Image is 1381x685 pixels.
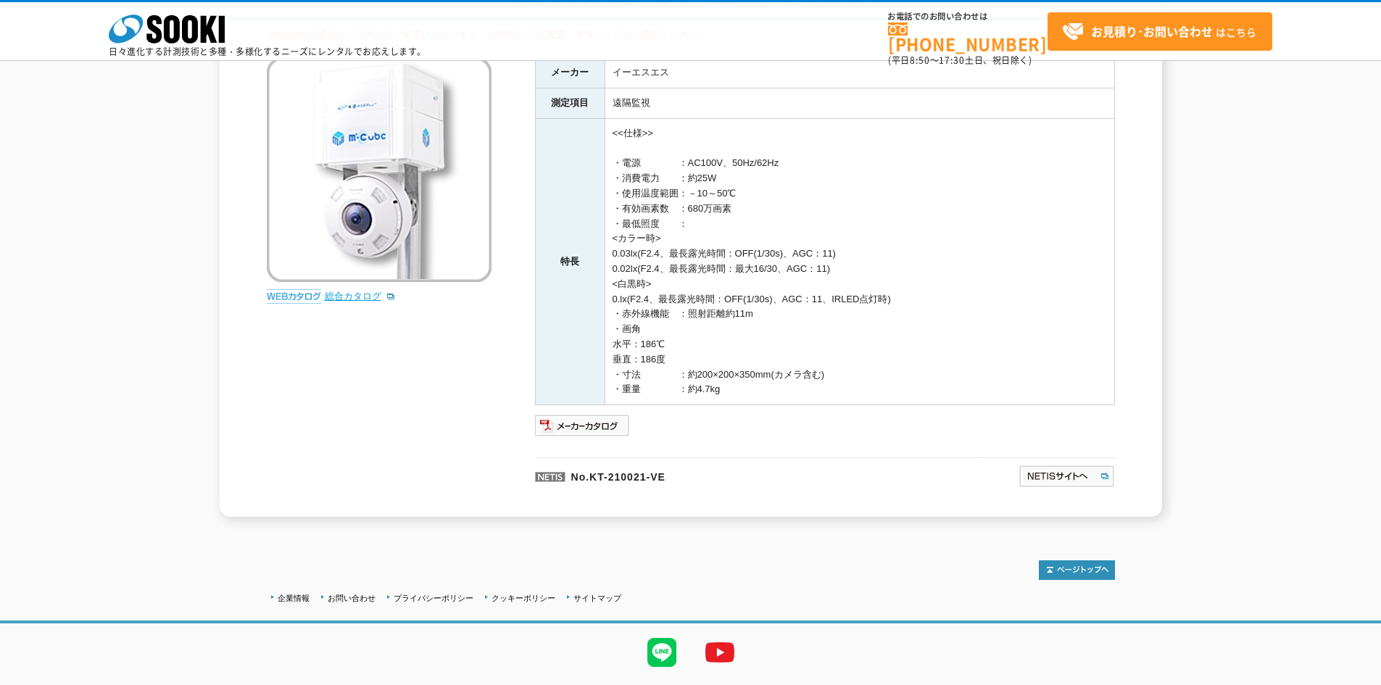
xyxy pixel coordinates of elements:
a: お見積り･お問い合わせはこちら [1048,12,1272,51]
td: 遠隔監視 [605,88,1114,118]
p: No.KT-210021-VE [535,457,879,492]
span: (平日 ～ 土日、祝日除く) [888,54,1032,67]
span: はこちら [1062,21,1256,43]
a: 企業情報 [278,594,310,602]
a: 総合カタログ [325,291,396,302]
img: webカタログ [267,289,321,304]
p: 日々進化する計測技術と多種・多様化するニーズにレンタルでお応えします。 [109,47,426,56]
a: サイトマップ [573,594,621,602]
img: LINE [633,623,691,681]
strong: お見積り･お問い合わせ [1091,22,1213,40]
th: 測定項目 [535,88,605,118]
a: お問い合わせ [328,594,376,602]
span: 8:50 [910,54,930,67]
a: プライバシーポリシー [394,594,473,602]
span: 17:30 [939,54,965,67]
a: メーカーカタログ [535,423,630,434]
img: クラウド監視カメラ ㎥-Cube(360度全方位タイプ) [267,57,492,282]
a: [PHONE_NUMBER] [888,22,1048,52]
img: トップページへ [1039,560,1115,580]
img: NETISサイトへ [1019,465,1115,488]
th: 特長 [535,118,605,404]
td: <<仕様>> ・電源 ：AC100V、50Hz/62Hz ・消費電力 ：約25W ・使用温度範囲：－10～50℃ ・有効画素数 ：680万画素 ・最低照度 ： <カラー時> 0.03lx(F2.... [605,118,1114,404]
th: メーカー [535,58,605,88]
img: メーカーカタログ [535,414,630,437]
span: お電話でのお問い合わせは [888,12,1048,21]
img: YouTube [691,623,749,681]
a: クッキーポリシー [492,594,555,602]
td: イーエスエス [605,58,1114,88]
